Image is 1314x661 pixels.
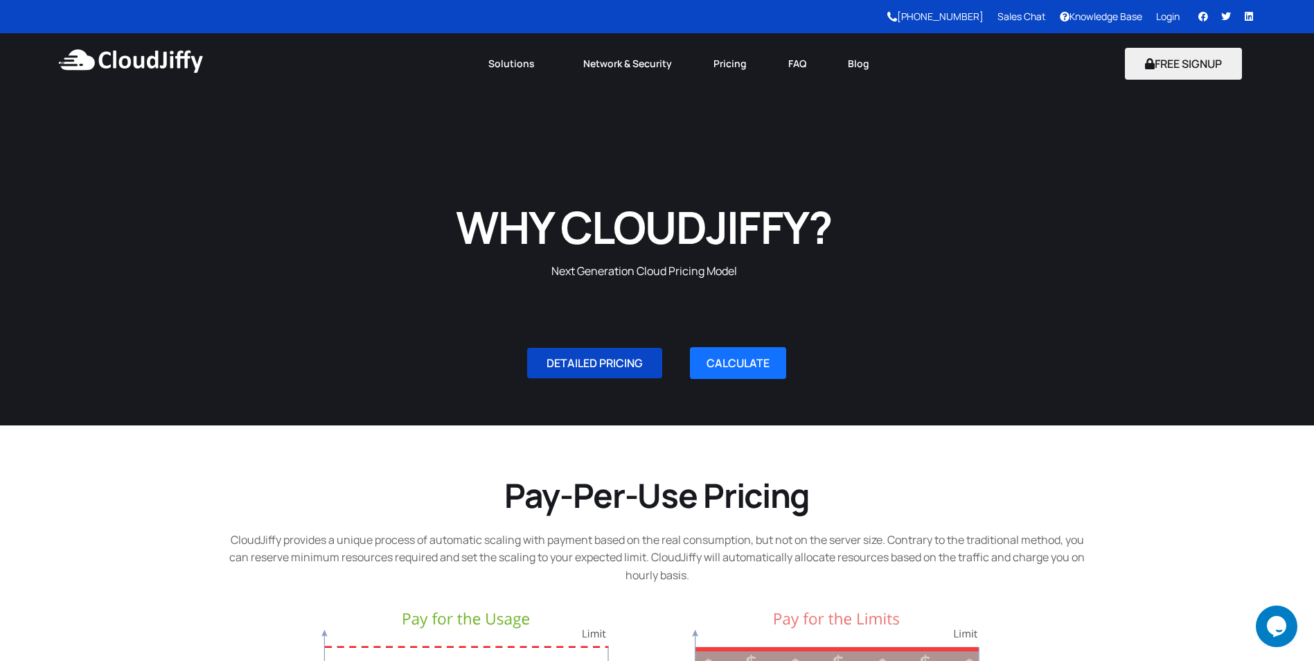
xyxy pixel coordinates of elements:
[1156,10,1180,23] a: Login
[562,49,693,79] a: Network & Security
[547,358,643,369] span: DETAILED PRICING
[997,10,1046,23] a: Sales Chat
[322,198,966,256] h1: WHY CLOUDJIFFY?
[1125,48,1242,80] button: FREE SIGNUP
[221,531,1094,585] p: CloudJiffy provides a unique process of automatic scaling with payment based on the real consumpt...
[468,49,562,79] a: Solutions
[767,49,827,79] a: FAQ
[693,49,767,79] a: Pricing
[322,263,966,281] p: Next Generation Cloud Pricing Model
[690,347,786,379] a: CALCULATE
[827,49,890,79] a: Blog
[1125,56,1242,71] a: FREE SIGNUP
[1060,10,1142,23] a: Knowledge Base
[1256,606,1300,647] iframe: chat widget
[887,10,984,23] a: [PHONE_NUMBER]
[221,474,1094,517] h2: Pay-Per-Use Pricing
[527,348,662,378] a: DETAILED PRICING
